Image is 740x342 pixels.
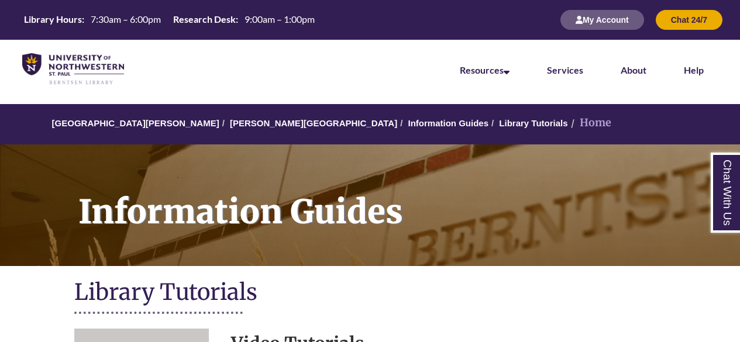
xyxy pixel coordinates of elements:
li: Home [568,115,611,132]
a: Resources [460,64,510,75]
h1: Library Tutorials [74,278,666,309]
a: Help [684,64,704,75]
table: Hours Today [19,13,319,26]
a: [PERSON_NAME][GEOGRAPHIC_DATA] [230,118,397,128]
th: Library Hours: [19,13,86,26]
a: Chat 24/7 [656,15,722,25]
span: 9:00am – 1:00pm [245,13,315,25]
a: My Account [560,15,644,25]
th: Research Desk: [168,13,240,26]
a: Hours Today [19,13,319,27]
a: Library Tutorials [499,118,567,128]
a: Information Guides [408,118,488,128]
span: 7:30am – 6:00pm [91,13,161,25]
h1: Information Guides [66,144,740,251]
a: About [621,64,646,75]
img: UNWSP Library Logo [22,53,124,85]
button: Chat 24/7 [656,10,722,30]
button: My Account [560,10,644,30]
a: Services [547,64,583,75]
a: [GEOGRAPHIC_DATA][PERSON_NAME] [52,118,219,128]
